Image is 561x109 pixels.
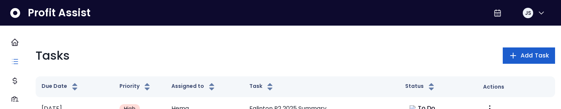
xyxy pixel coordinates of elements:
span: Add Task [521,51,549,60]
button: Priority [119,82,152,91]
button: Task [249,82,275,91]
button: Assigned to [171,82,216,91]
span: Profit Assist [28,6,91,20]
button: Status [405,82,436,91]
p: Tasks [36,47,70,65]
button: Due Date [42,82,79,91]
span: JS [525,9,531,17]
th: Actions [477,76,555,97]
button: Add Task [503,47,555,64]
